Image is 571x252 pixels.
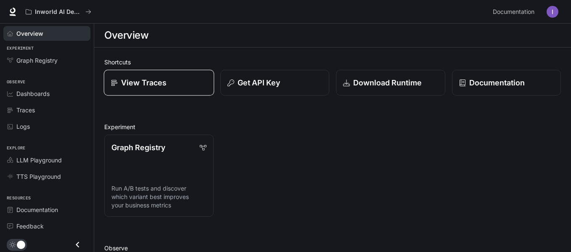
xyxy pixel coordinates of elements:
[104,70,214,96] a: View Traces
[452,70,561,95] a: Documentation
[104,27,148,44] h1: Overview
[17,240,25,249] span: Dark mode toggle
[111,184,206,210] p: Run A/B tests and discover which variant best improves your business metrics
[3,153,90,167] a: LLM Playground
[493,7,534,17] span: Documentation
[16,222,44,231] span: Feedback
[16,106,35,114] span: Traces
[35,8,82,16] p: Inworld AI Demos
[16,205,58,214] span: Documentation
[16,29,43,38] span: Overview
[336,70,445,95] a: Download Runtime
[547,6,558,18] img: User avatar
[111,142,165,153] p: Graph Registry
[489,3,541,20] a: Documentation
[3,219,90,233] a: Feedback
[22,3,95,20] button: All workspaces
[16,122,30,131] span: Logs
[3,202,90,217] a: Documentation
[104,122,561,131] h2: Experiment
[3,119,90,134] a: Logs
[3,26,90,41] a: Overview
[3,169,90,184] a: TTS Playground
[3,53,90,68] a: Graph Registry
[220,70,330,95] button: Get API Key
[16,56,58,65] span: Graph Registry
[544,3,561,20] button: User avatar
[353,77,422,88] p: Download Runtime
[104,58,561,66] h2: Shortcuts
[104,135,214,217] a: Graph RegistryRun A/B tests and discover which variant best improves your business metrics
[3,103,90,117] a: Traces
[16,156,62,164] span: LLM Playground
[469,77,525,88] p: Documentation
[16,172,61,181] span: TTS Playground
[238,77,280,88] p: Get API Key
[16,89,50,98] span: Dashboards
[3,86,90,101] a: Dashboards
[121,77,167,88] p: View Traces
